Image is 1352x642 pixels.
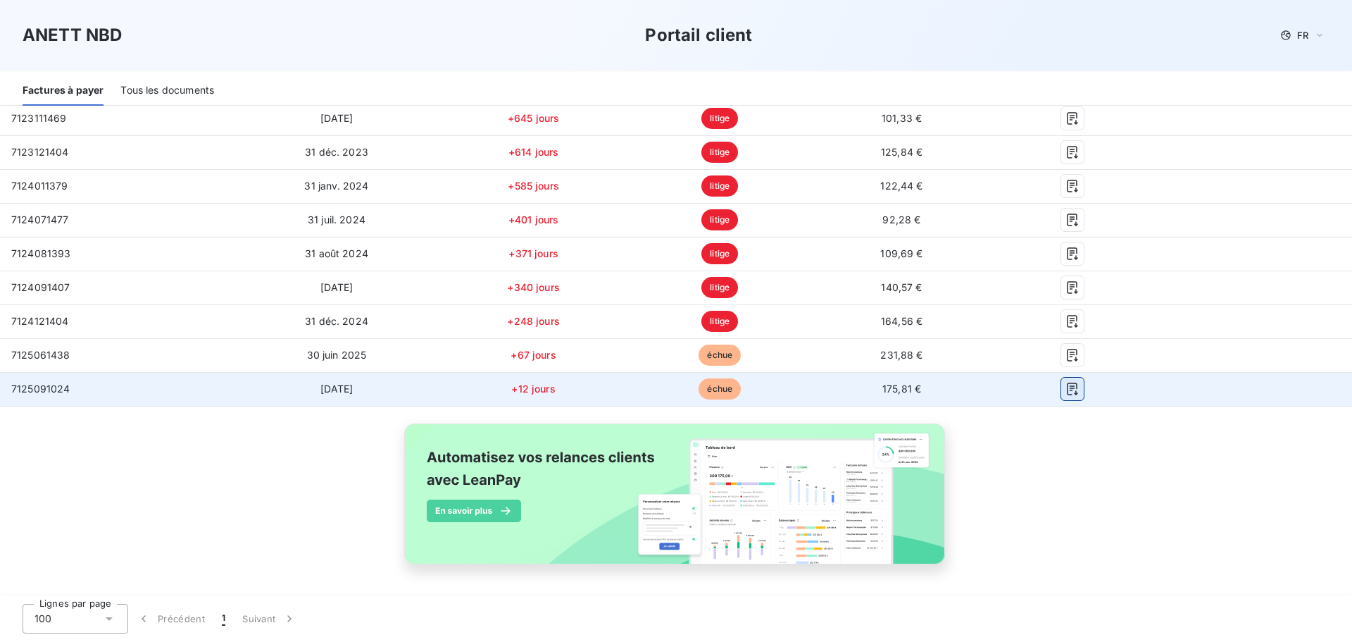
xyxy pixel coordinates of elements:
span: 140,57 € [881,281,922,293]
span: [DATE] [320,383,353,395]
span: +248 jours [507,315,560,327]
h3: ANETT NBD [23,23,122,48]
span: litige [701,311,738,332]
span: échue [699,345,741,366]
span: +645 jours [508,112,560,124]
span: +12 jours [511,383,555,395]
span: 7124081393 [11,247,71,259]
span: litige [701,142,738,163]
button: 1 [213,604,234,634]
span: 7124011379 [11,180,68,192]
span: 7124121404 [11,315,69,327]
span: litige [701,209,738,230]
span: 7124071477 [11,214,69,226]
span: +340 jours [507,281,560,293]
span: 125,84 € [881,146,922,158]
span: litige [701,175,738,197]
span: 7125091024 [11,383,70,395]
span: 101,33 € [882,112,922,124]
button: Précédent [128,604,213,634]
button: Suivant [234,604,305,634]
span: 31 août 2024 [305,247,368,259]
span: +401 jours [508,214,559,226]
span: 30 juin 2025 [307,349,367,361]
span: 7123121404 [11,146,69,158]
span: +67 jours [511,349,556,361]
span: 164,56 € [881,315,922,327]
span: 31 janv. 2024 [304,180,368,192]
span: litige [701,277,738,298]
span: litige [701,108,738,129]
span: litige [701,243,738,264]
span: échue [699,378,741,400]
span: FR [1297,30,1308,41]
span: 31 déc. 2023 [305,146,368,158]
span: +614 jours [508,146,559,158]
div: Tous les documents [120,76,214,106]
span: 109,69 € [880,247,922,259]
span: [DATE] [320,112,353,124]
img: banner [392,415,960,588]
span: +371 jours [508,247,558,259]
span: +585 jours [508,180,559,192]
span: 1 [222,612,225,626]
span: 7124091407 [11,281,70,293]
span: 7123111469 [11,112,67,124]
span: 92,28 € [882,214,920,226]
span: 7125061438 [11,349,70,361]
span: [DATE] [320,281,353,293]
div: Factures à payer [23,76,104,106]
span: 100 [35,612,51,626]
h3: Portail client [645,23,752,48]
span: 31 juil. 2024 [308,214,365,226]
span: 122,44 € [880,180,922,192]
span: 231,88 € [880,349,922,361]
span: 31 déc. 2024 [305,315,368,327]
span: 175,81 € [882,383,921,395]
